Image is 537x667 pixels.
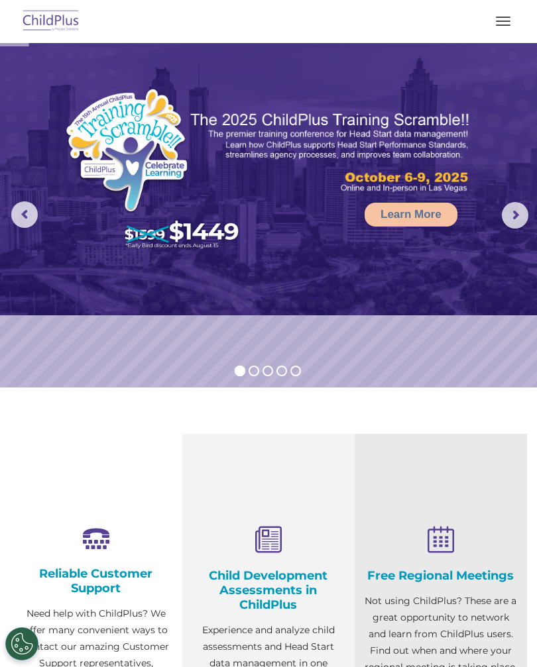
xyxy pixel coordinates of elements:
h4: Child Development Assessments in ChildPlus [192,568,345,612]
h4: Reliable Customer Support [20,566,172,595]
h4: Free Regional Meetings [365,568,517,583]
a: Learn More [365,203,457,227]
button: Cookies Settings [5,627,38,660]
img: ChildPlus by Procare Solutions [20,6,82,37]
